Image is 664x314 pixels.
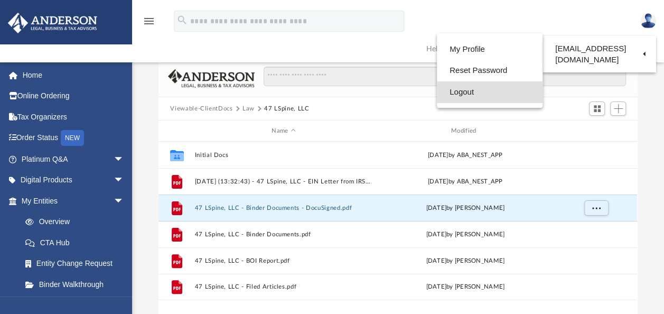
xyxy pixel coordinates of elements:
a: [EMAIL_ADDRESS][DOMAIN_NAME] [543,39,656,70]
button: Add [610,101,626,116]
button: Switch to Grid View [589,101,605,116]
span: arrow_drop_down [114,190,135,212]
button: More options [584,200,609,216]
a: Logout [437,81,543,103]
button: Viewable-ClientDocs [170,104,232,114]
img: Anderson Advisors Platinum Portal [5,13,100,33]
a: Help Center [418,28,537,70]
img: User Pic [640,13,656,29]
a: Reset Password [437,60,543,81]
button: [DATE] (13:32:43) - 47 LSpine, LLC - EIN Letter from IRS.pdf [195,178,372,185]
span: arrow_drop_down [114,149,135,170]
a: Entity Change Request [15,253,140,274]
div: [DATE] by ABA_NEST_APP [377,151,554,160]
div: id [559,126,633,136]
a: My Entitiesarrow_drop_down [7,190,140,211]
i: menu [143,15,155,27]
div: [DATE] by [PERSON_NAME] [377,282,554,292]
div: [DATE] by [PERSON_NAME] [377,204,554,213]
i: search [176,14,188,26]
a: CTA Hub [15,232,140,253]
span: arrow_drop_down [114,170,135,191]
button: Law [242,104,255,114]
div: id [163,126,190,136]
div: NEW [61,130,84,146]
a: Platinum Q&Aarrow_drop_down [7,149,140,170]
a: Tax Organizers [7,106,140,127]
button: 47 LSpine, LLC - Binder Documents - DocuSigned.pdf [195,205,372,211]
div: [DATE] by [PERSON_NAME] [377,256,554,266]
button: 47 LSpine, LLC - Binder Documents.pdf [195,231,372,238]
div: Name [194,126,372,136]
a: Binder Walkthrough [15,274,140,295]
a: menu [143,20,155,27]
a: Overview [15,211,140,233]
div: [DATE] by ABA_NEST_APP [377,177,554,187]
a: Digital Productsarrow_drop_down [7,170,140,191]
input: Search files and folders [264,67,626,87]
button: 47 LSpine, LLC [264,104,309,114]
a: Order StatusNEW [7,127,140,149]
div: Modified [377,126,554,136]
button: 47 LSpine, LLC - Filed Articles.pdf [195,283,372,290]
a: My Profile [437,39,543,60]
button: Initial Docs [195,152,372,159]
button: 47 LSpine, LLC - BOI Report.pdf [195,257,372,264]
a: Home [7,64,140,86]
div: [DATE] by [PERSON_NAME] [377,230,554,239]
a: Online Ordering [7,86,140,107]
